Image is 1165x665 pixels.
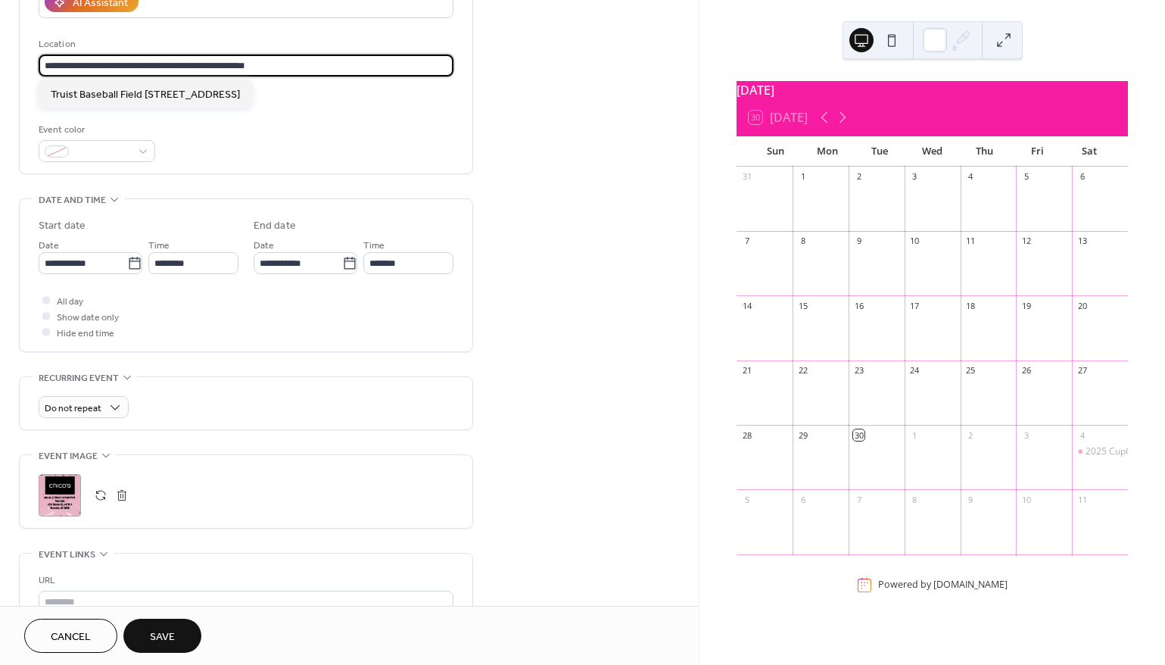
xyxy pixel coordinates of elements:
div: 27 [1076,365,1088,376]
div: [DATE] [737,81,1128,99]
div: 6 [797,494,808,505]
div: Wed [906,136,958,167]
div: 7 [741,236,752,247]
a: [DOMAIN_NAME] [933,579,1008,592]
div: 6 [1076,171,1088,183]
span: Recurring event [39,370,119,386]
div: 4 [965,171,977,183]
div: Location [39,36,450,52]
div: ; [39,474,81,517]
span: Do not repeat [45,400,101,417]
div: 21 [741,365,752,376]
div: 2025 CupCake Walk [1072,445,1128,458]
div: 31 [741,171,752,183]
div: 8 [909,494,920,505]
div: 28 [741,429,752,441]
div: 13 [1076,236,1088,247]
div: Start date [39,218,86,234]
button: Save [123,619,201,653]
div: 10 [1020,494,1032,505]
div: End date [254,218,296,234]
div: 9 [965,494,977,505]
div: Sun [749,136,801,167]
div: 29 [797,429,808,441]
span: Truist Baseball Field [STREET_ADDRESS] [51,86,240,102]
div: 20 [1076,300,1088,311]
span: Date [39,238,59,254]
span: All day [57,294,83,310]
div: 24 [909,365,920,376]
div: 23 [853,365,864,376]
div: 1 [909,429,920,441]
div: 2 [853,171,864,183]
div: 1 [797,171,808,183]
div: 14 [741,300,752,311]
div: Event color [39,122,152,138]
div: 17 [909,300,920,311]
div: Powered by [878,579,1008,592]
div: 3 [909,171,920,183]
div: 18 [965,300,977,311]
span: Time [148,238,170,254]
div: 22 [797,365,808,376]
span: Hide end time [57,326,114,342]
div: 3 [1020,429,1032,441]
div: 8 [797,236,808,247]
div: Fri [1011,136,1064,167]
span: Cancel [51,629,91,645]
div: Mon [802,136,854,167]
button: Cancel [24,619,117,653]
div: 11 [1076,494,1088,505]
span: Event links [39,547,95,563]
div: 16 [853,300,864,311]
div: 2 [965,429,977,441]
div: 19 [1020,300,1032,311]
span: Date and time [39,192,106,208]
div: 4 [1076,429,1088,441]
div: 5 [1020,171,1032,183]
span: Event image [39,448,98,464]
span: Time [363,238,385,254]
div: Sat [1064,136,1116,167]
div: 26 [1020,365,1032,376]
div: 15 [797,300,808,311]
div: Thu [958,136,1011,167]
div: 30 [853,429,864,441]
div: 11 [965,236,977,247]
span: Show date only [57,310,119,326]
div: 12 [1020,236,1032,247]
div: Tue [854,136,906,167]
div: 7 [853,494,864,505]
div: URL [39,573,450,589]
div: 5 [741,494,752,505]
div: 25 [965,365,977,376]
span: Date [254,238,274,254]
div: 10 [909,236,920,247]
span: Save [150,629,175,645]
div: 9 [853,236,864,247]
